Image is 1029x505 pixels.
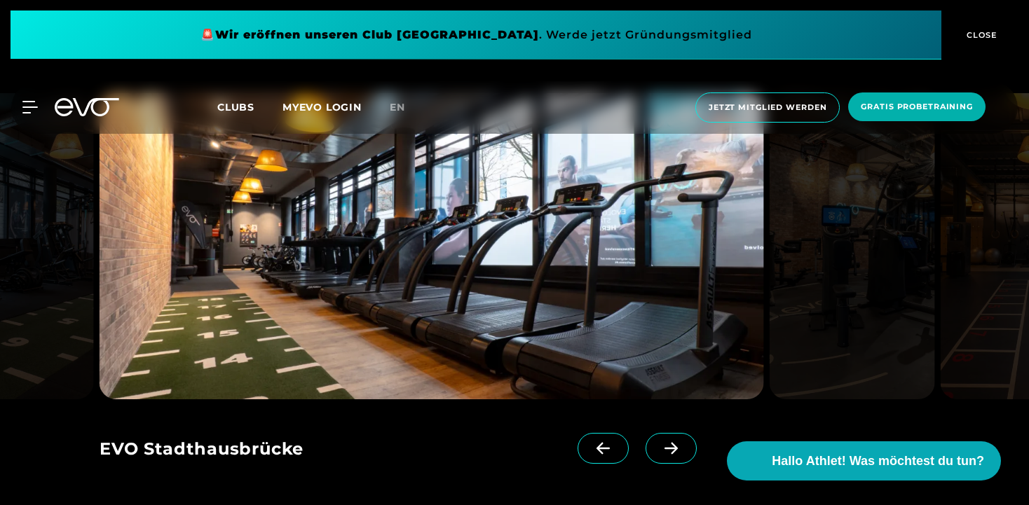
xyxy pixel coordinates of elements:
[217,101,254,113] span: Clubs
[100,93,763,399] img: evofitness
[709,102,826,113] span: Jetzt Mitglied werden
[769,93,935,399] img: evofitness
[844,92,990,123] a: Gratis Probetraining
[963,29,997,41] span: CLOSE
[390,101,405,113] span: en
[390,99,422,116] a: en
[282,101,362,113] a: MYEVO LOGIN
[772,452,984,471] span: Hallo Athlet! Was möchtest du tun?
[861,101,973,113] span: Gratis Probetraining
[217,100,282,113] a: Clubs
[727,441,1001,480] button: Hallo Athlet! Was möchtest du tun?
[691,92,844,123] a: Jetzt Mitglied werden
[941,11,1018,60] button: CLOSE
